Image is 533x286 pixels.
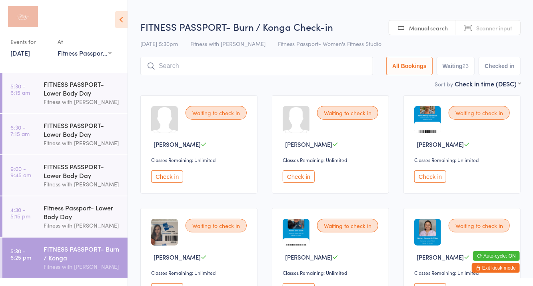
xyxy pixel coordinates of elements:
img: image1749687224.png [283,219,309,246]
span: [PERSON_NAME] [417,253,464,261]
time: 9:00 - 9:45 am [10,165,31,178]
button: Auto-cycle: ON [473,251,520,261]
div: Check in time (DESC) [455,79,521,88]
div: Waiting to check in [317,106,378,120]
div: Classes Remaining: Unlimited [414,269,512,276]
div: Fitness with [PERSON_NAME] [44,138,121,148]
div: At [58,35,112,48]
div: Fitness with [PERSON_NAME] [44,180,121,189]
span: [PERSON_NAME] [154,253,201,261]
time: 5:30 - 6:15 am [10,83,30,96]
img: image1741936669.png [414,219,441,246]
span: [DATE] 5:30pm [140,40,178,48]
div: FITNESS PASSPORT- Lower Body Day [44,80,121,97]
span: Scanner input [476,24,512,32]
div: Classes Remaining: Unlimited [414,156,512,163]
button: Check in [283,170,315,183]
div: Classes Remaining: Unlimited [151,269,249,276]
a: [DATE] [10,48,30,57]
span: [PERSON_NAME] [285,253,332,261]
div: 23 [463,63,469,69]
button: Exit kiosk mode [472,263,520,273]
span: Fitness Passport- Women's Fitness Studio [278,40,381,48]
div: Classes Remaining: Unlimited [283,269,381,276]
span: Manual search [409,24,448,32]
div: Events for [10,35,50,48]
a: 4:30 -5:15 pmFitness Passport- Lower Body DayFitness with [PERSON_NAME] [2,196,128,237]
span: [PERSON_NAME] [154,140,201,148]
time: 4:30 - 5:15 pm [10,206,30,219]
button: Waiting23 [437,57,475,75]
div: Waiting to check in [186,106,247,120]
span: [PERSON_NAME] [285,140,332,148]
div: Fitness Passport- Women's Fitness Studio [58,48,112,57]
time: 5:30 - 6:25 pm [10,248,31,260]
div: Classes Remaining: Unlimited [283,156,381,163]
label: Sort by [435,80,453,88]
button: Check in [414,170,446,183]
div: FITNESS PASSPORT- Burn / Konga [44,244,121,262]
div: Waiting to check in [186,219,247,232]
h2: FITNESS PASSPORT- Burn / Konga Check-in [140,20,521,33]
time: 6:30 - 7:15 am [10,124,30,137]
span: Fitness with [PERSON_NAME] [190,40,266,48]
img: image1712093468.png [414,106,441,133]
div: Fitness Passport- Lower Body Day [44,203,121,221]
button: Checked in [479,57,521,75]
div: Fitness with [PERSON_NAME] [44,97,121,106]
img: image1646181997.png [151,219,178,246]
div: FITNESS PASSPORT- Lower Body Day [44,162,121,180]
div: Waiting to check in [449,219,510,232]
a: 9:00 -9:45 amFITNESS PASSPORT- Lower Body DayFitness with [PERSON_NAME] [2,155,128,196]
button: All Bookings [386,57,433,75]
button: Check in [151,170,183,183]
input: Search [140,57,373,75]
a: 5:30 -6:15 amFITNESS PASSPORT- Lower Body DayFitness with [PERSON_NAME] [2,73,128,113]
div: Classes Remaining: Unlimited [151,156,249,163]
div: FITNESS PASSPORT- Lower Body Day [44,121,121,138]
a: 5:30 -6:25 pmFITNESS PASSPORT- Burn / KongaFitness with [PERSON_NAME] [2,238,128,278]
div: Fitness with [PERSON_NAME] [44,221,121,230]
img: Fitness with Zoe [8,6,38,27]
div: Waiting to check in [317,219,378,232]
a: 6:30 -7:15 amFITNESS PASSPORT- Lower Body DayFitness with [PERSON_NAME] [2,114,128,154]
div: Waiting to check in [449,106,510,120]
span: [PERSON_NAME] [417,140,464,148]
div: Fitness with [PERSON_NAME] [44,262,121,271]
